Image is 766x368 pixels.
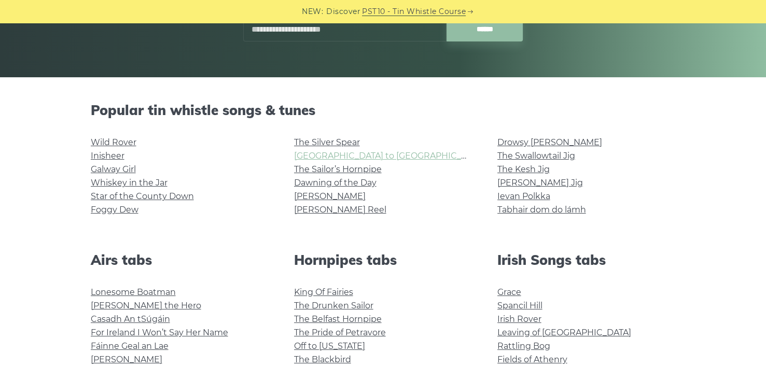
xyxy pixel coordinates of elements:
span: Discover [326,6,360,18]
a: [PERSON_NAME] Jig [497,178,583,188]
a: Ievan Polkka [497,191,550,201]
span: NEW: [302,6,323,18]
h2: Popular tin whistle songs & tunes [91,102,676,118]
a: Leaving of [GEOGRAPHIC_DATA] [497,328,631,337]
a: The Drunken Sailor [294,301,373,310]
a: Fields of Athenry [497,355,567,364]
a: The Kesh Jig [497,164,550,174]
a: [GEOGRAPHIC_DATA] to [GEOGRAPHIC_DATA] [294,151,485,161]
a: Dawning of the Day [294,178,377,188]
a: The Silver Spear [294,137,360,147]
a: Casadh An tSúgáin [91,314,170,324]
a: Grace [497,287,521,297]
a: The Blackbird [294,355,351,364]
a: Wild Rover [91,137,136,147]
a: For Ireland I Won’t Say Her Name [91,328,228,337]
a: Rattling Bog [497,341,550,351]
a: Tabhair dom do lámh [497,205,586,215]
a: Inisheer [91,151,124,161]
a: [PERSON_NAME] Reel [294,205,386,215]
a: Lonesome Boatman [91,287,176,297]
a: [PERSON_NAME] the Hero [91,301,201,310]
a: The Sailor’s Hornpipe [294,164,382,174]
a: King Of Fairies [294,287,353,297]
a: The Belfast Hornpipe [294,314,382,324]
a: Foggy Dew [91,205,138,215]
a: The Swallowtail Jig [497,151,575,161]
a: Off to [US_STATE] [294,341,365,351]
a: [PERSON_NAME] [294,191,366,201]
a: Star of the County Down [91,191,194,201]
a: Galway Girl [91,164,136,174]
a: Irish Rover [497,314,541,324]
h2: Hornpipes tabs [294,252,472,268]
a: Spancil Hill [497,301,542,310]
h2: Airs tabs [91,252,269,268]
a: PST10 - Tin Whistle Course [362,6,466,18]
a: Fáinne Geal an Lae [91,341,169,351]
a: [PERSON_NAME] [91,355,162,364]
a: Whiskey in the Jar [91,178,168,188]
a: The Pride of Petravore [294,328,386,337]
a: Drowsy [PERSON_NAME] [497,137,602,147]
h2: Irish Songs tabs [497,252,676,268]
